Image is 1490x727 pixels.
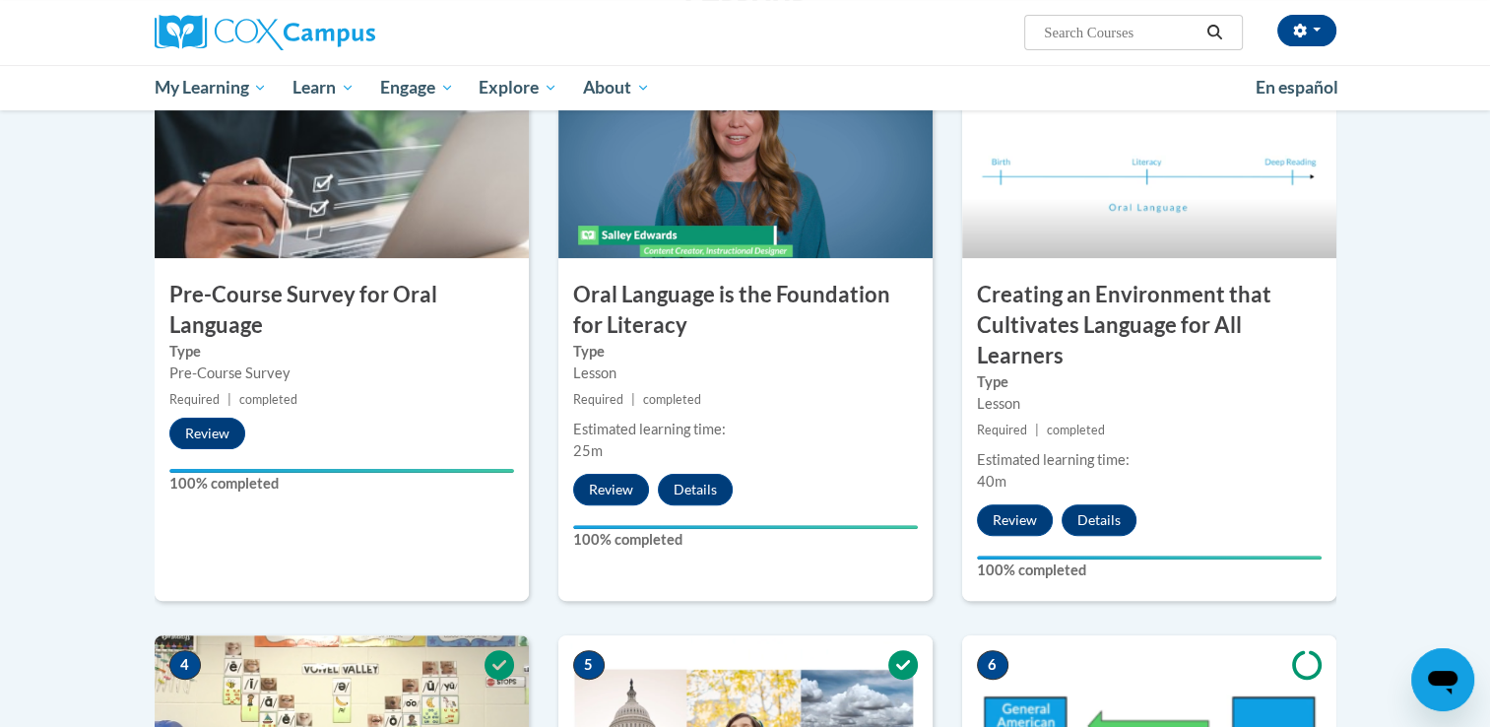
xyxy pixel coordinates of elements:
img: Course Image [558,61,933,258]
a: En español [1243,67,1351,108]
label: 100% completed [977,560,1322,581]
a: Cox Campus [155,15,529,50]
span: 5 [573,650,605,680]
div: Your progress [573,525,918,529]
iframe: Button to launch messaging window [1411,648,1474,711]
label: 100% completed [169,473,514,495]
span: completed [239,392,297,407]
img: Course Image [962,61,1336,258]
span: 6 [977,650,1008,680]
label: Type [977,371,1322,393]
div: Main menu [125,65,1366,110]
span: 40m [977,473,1006,490]
button: Account Settings [1277,15,1336,46]
button: Review [977,504,1053,536]
div: Your progress [169,469,514,473]
button: Search [1199,21,1229,44]
img: Cox Campus [155,15,375,50]
div: Lesson [977,393,1322,415]
span: 4 [169,650,201,680]
span: Required [977,423,1027,437]
span: | [1035,423,1039,437]
h3: Creating an Environment that Cultivates Language for All Learners [962,280,1336,370]
a: My Learning [142,65,281,110]
button: Details [1062,504,1136,536]
a: Learn [280,65,367,110]
div: Lesson [573,363,918,384]
span: Engage [380,76,454,99]
span: En español [1256,77,1338,98]
span: Required [169,392,220,407]
span: My Learning [154,76,267,99]
span: Explore [479,76,557,99]
a: About [570,65,663,110]
div: Estimated learning time: [977,449,1322,471]
button: Details [658,474,733,505]
span: completed [1047,423,1105,437]
span: | [631,392,635,407]
span: About [583,76,650,99]
div: Estimated learning time: [573,419,918,440]
span: Learn [292,76,355,99]
label: Type [169,341,514,363]
span: | [227,392,231,407]
h3: Oral Language is the Foundation for Literacy [558,280,933,341]
div: Pre-Course Survey [169,363,514,384]
span: 25m [573,442,603,459]
span: completed [643,392,701,407]
input: Search Courses [1042,21,1199,44]
div: Your progress [977,556,1322,560]
a: Engage [367,65,467,110]
label: 100% completed [573,529,918,551]
img: Course Image [155,61,529,258]
h3: Pre-Course Survey for Oral Language [155,280,529,341]
button: Review [169,418,245,449]
label: Type [573,341,918,363]
a: Explore [466,65,570,110]
span: Required [573,392,623,407]
button: Review [573,474,649,505]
